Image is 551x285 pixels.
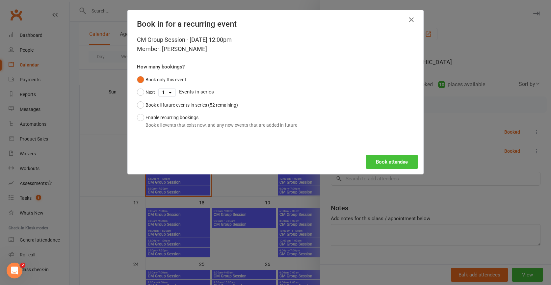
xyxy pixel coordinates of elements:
[137,19,414,29] h4: Book in for a recurring event
[137,99,238,111] button: Book all future events in series (52 remaining)
[137,73,186,86] button: Book only this event
[406,14,417,25] button: Close
[137,63,185,71] label: How many bookings?
[145,101,238,109] div: Book all future events in series (52 remaining)
[7,263,22,278] iframe: Intercom live chat
[137,35,414,54] div: CM Group Session - [DATE] 12:00pm Member: [PERSON_NAME]
[137,111,297,131] button: Enable recurring bookingsBook all events that exist now, and any new events that are added in future
[366,155,418,169] button: Book attendee
[137,86,414,98] div: Events in series
[137,86,155,98] button: Next
[20,263,25,268] span: 2
[145,121,297,129] div: Book all events that exist now, and any new events that are added in future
